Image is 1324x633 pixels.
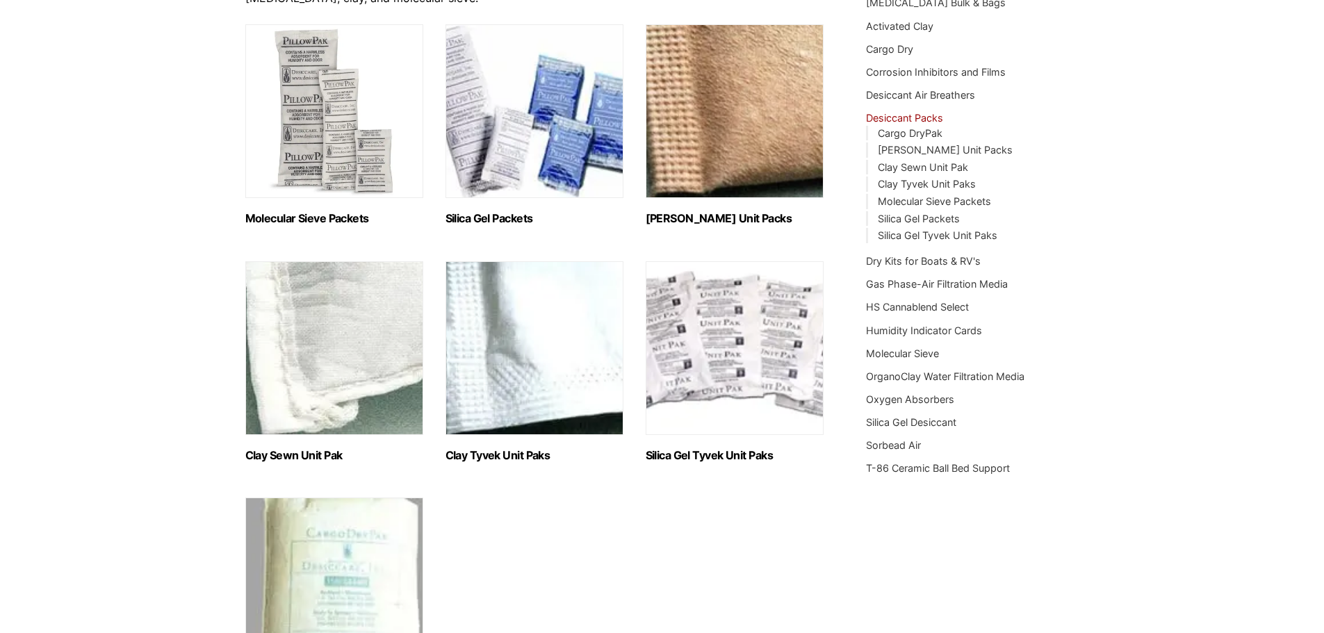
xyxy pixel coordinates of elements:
a: Silica Gel Packets [878,213,960,224]
h2: Clay Tyvek Unit Paks [446,449,623,462]
a: Cargo DryPak [878,127,942,139]
img: Silica Gel Tyvek Unit Paks [646,261,824,435]
a: OrganoClay Water Filtration Media [866,370,1024,382]
h2: Molecular Sieve Packets [245,212,423,225]
a: Clay Sewn Unit Pak [878,161,968,173]
h2: Silica Gel Packets [446,212,623,225]
a: Cargo Dry [866,43,913,55]
a: HS Cannablend Select [866,301,969,313]
a: Desiccant Packs [866,112,943,124]
a: Visit product category Silica Gel Tyvek Unit Paks [646,261,824,462]
h2: Clay Sewn Unit Pak [245,449,423,462]
img: Silica Gel Packets [446,24,623,198]
a: Visit product category Molecular Sieve Packets [245,24,423,225]
h2: [PERSON_NAME] Unit Packs [646,212,824,225]
a: Silica Gel Desiccant [866,416,956,428]
img: Clay Kraft Unit Packs [646,24,824,198]
a: [PERSON_NAME] Unit Packs [878,144,1013,156]
a: T-86 Ceramic Ball Bed Support [866,462,1010,474]
a: Sorbead Air [866,439,921,451]
a: Clay Tyvek Unit Paks [878,178,976,190]
a: Molecular Sieve Packets [878,195,991,207]
a: Desiccant Air Breathers [866,89,975,101]
img: Molecular Sieve Packets [245,24,423,198]
a: Corrosion Inhibitors and Films [866,66,1006,78]
a: Visit product category Silica Gel Packets [446,24,623,225]
a: Oxygen Absorbers [866,393,954,405]
h2: Silica Gel Tyvek Unit Paks [646,449,824,462]
a: Humidity Indicator Cards [866,324,982,336]
a: Visit product category Clay Kraft Unit Packs [646,24,824,225]
a: Gas Phase-Air Filtration Media [866,278,1008,290]
a: Dry Kits for Boats & RV's [866,255,981,267]
a: Visit product category Clay Tyvek Unit Paks [446,261,623,462]
img: Clay Tyvek Unit Paks [446,261,623,435]
a: Molecular Sieve [866,347,939,359]
a: Activated Clay [866,20,933,32]
img: Clay Sewn Unit Pak [245,261,423,435]
a: Silica Gel Tyvek Unit Paks [878,229,997,241]
a: Visit product category Clay Sewn Unit Pak [245,261,423,462]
